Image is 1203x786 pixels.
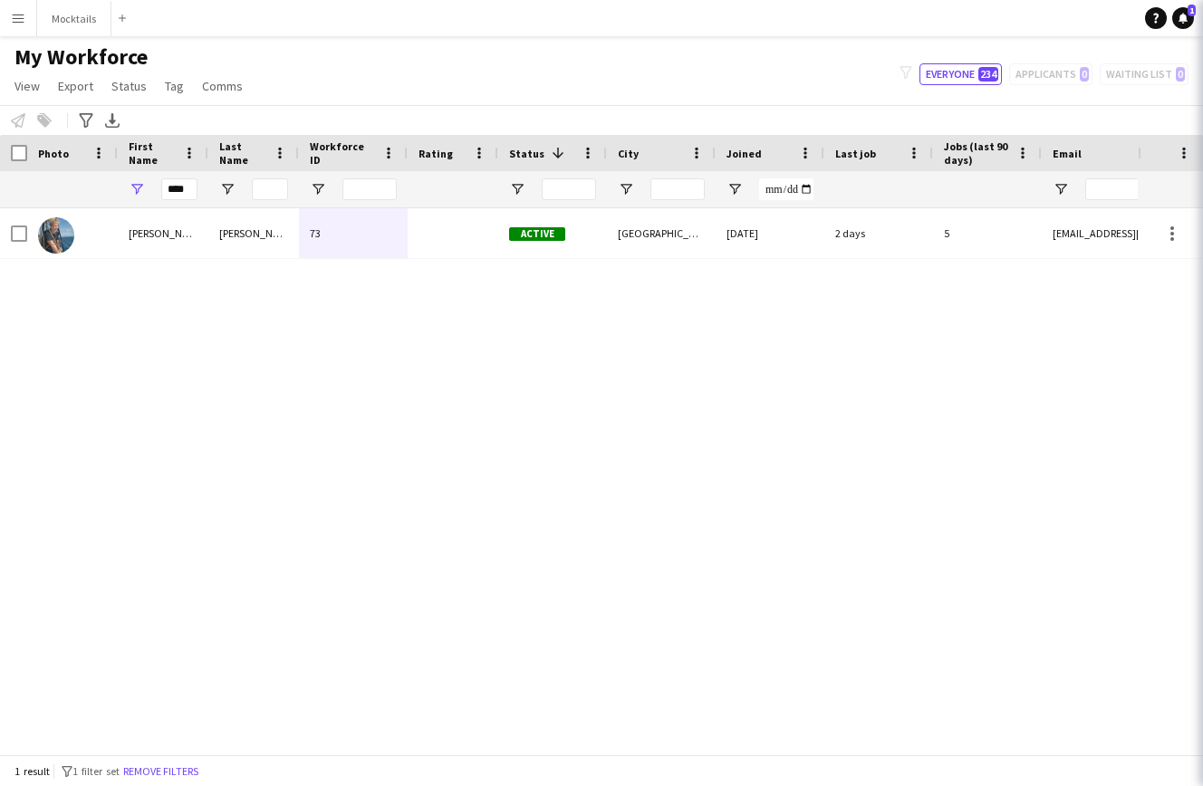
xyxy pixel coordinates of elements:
img: Noah Bondo Høegh [38,217,74,254]
span: Rating [419,147,453,160]
span: Tag [165,78,184,94]
button: Remove filters [120,762,202,781]
span: Workforce ID [310,139,375,167]
span: 1 [1188,5,1196,16]
button: Mocktails [37,1,111,36]
span: Status [111,78,147,94]
button: Open Filter Menu [129,181,145,197]
div: 2 days [824,208,933,258]
span: Last job [835,147,876,160]
a: 1 [1172,7,1194,29]
span: City [618,147,639,160]
span: Joined [727,147,762,160]
span: Export [58,78,93,94]
a: Export [51,74,101,98]
div: [DATE] [716,208,824,258]
span: Comms [202,78,243,94]
input: Workforce ID Filter Input [342,178,397,200]
a: Status [104,74,154,98]
button: Open Filter Menu [219,181,236,197]
span: 234 [978,67,998,81]
span: Last Name [219,139,266,167]
span: Email [1053,147,1082,160]
span: Active [509,227,565,241]
span: View [14,78,40,94]
button: Open Filter Menu [618,181,634,197]
button: Open Filter Menu [509,181,525,197]
button: Everyone234 [919,63,1002,85]
input: First Name Filter Input [161,178,197,200]
span: Status [509,147,544,160]
app-action-btn: Export XLSX [101,110,123,131]
span: My Workforce [14,43,148,71]
button: Open Filter Menu [1053,181,1069,197]
span: Jobs (last 90 days) [944,139,1009,167]
input: Joined Filter Input [759,178,813,200]
button: Open Filter Menu [727,181,743,197]
input: City Filter Input [650,178,705,200]
input: Last Name Filter Input [252,178,288,200]
div: [PERSON_NAME] [118,208,208,258]
input: Status Filter Input [542,178,596,200]
app-action-btn: Advanced filters [75,110,97,131]
span: 1 filter set [72,764,120,778]
span: First Name [129,139,176,167]
a: Tag [158,74,191,98]
div: 73 [299,208,408,258]
span: Photo [38,147,69,160]
div: [PERSON_NAME] [208,208,299,258]
a: Comms [195,74,250,98]
a: View [7,74,47,98]
div: 5 [933,208,1042,258]
div: [GEOGRAPHIC_DATA] [607,208,716,258]
button: Open Filter Menu [310,181,326,197]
